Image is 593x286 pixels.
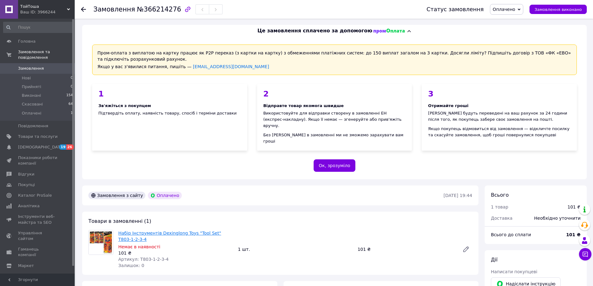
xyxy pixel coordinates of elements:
span: №366214276 [137,6,181,13]
div: Підтвердіть оплату, наявність товару, спосіб і терміни доставки [92,84,247,151]
span: 26 [66,144,73,150]
div: 2 [263,90,406,98]
span: Аналітика [18,203,40,209]
span: Доставка [491,216,512,221]
span: 19 [59,144,66,150]
span: Це замовлення сплачено за допомогою [257,27,372,35]
span: 64 [68,101,73,107]
span: Товари в замовленні (1) [88,218,151,224]
span: Написати покупцеві [491,269,537,274]
div: Повернутися назад [81,6,86,12]
div: [PERSON_NAME] будуть переведені на ваш рахунок за 24 години після того, як покупець забере своє з... [428,110,571,123]
span: Гаманець компанії [18,246,58,258]
span: Товари та послуги [18,134,58,139]
span: Залишок: 0 [118,263,144,268]
span: 0 [71,75,73,81]
div: 101 ₴ [118,250,233,256]
span: Нові [22,75,31,81]
div: Статус замовлення [426,6,484,12]
span: Отримайте гроші [428,103,468,108]
div: Замовлення з сайту [88,192,145,199]
span: Замовлення [93,6,135,13]
span: 0 [71,84,73,90]
div: Оплачено [148,192,181,199]
span: Каталог ProSale [18,193,52,198]
span: Дії [491,257,497,263]
div: 3 [428,90,571,98]
span: Оплачені [22,110,41,116]
span: Замовлення [18,66,44,71]
span: Повідомлення [18,123,48,129]
div: Якщо у вас з'явилися питання, пишіть — [97,63,572,70]
span: Виконані [22,93,41,98]
button: Чат з покупцем [579,248,591,260]
div: Без [PERSON_NAME] в замовленні ми не зможемо зарахувати вам гроші [263,132,406,144]
span: Всього [491,192,509,198]
div: 101 ₴ [355,245,457,254]
span: Прийняті [22,84,41,90]
span: Показники роботи компанії [18,155,58,166]
div: 101 ₴ [567,204,581,210]
button: Замовлення виконано [529,5,587,14]
span: Управління сайтом [18,230,58,241]
span: [DEMOGRAPHIC_DATA] [18,144,64,150]
a: [EMAIL_ADDRESS][DOMAIN_NAME] [193,64,269,69]
span: Покупці [18,182,35,188]
span: Всього до сплати [491,232,531,237]
time: [DATE] 19:44 [444,193,472,198]
span: Замовлення та повідомлення [18,49,75,60]
b: 101 ₴ [566,232,581,237]
span: Немає в наявності [118,244,160,249]
span: Головна [18,39,35,44]
button: Ок, зрозуміло [313,159,355,172]
div: Якщо покупець відмовиться від замовлення — відкличте посилку та скасуйте замовлення, щоб гроші по... [428,126,571,138]
span: Зв'яжіться з покупцем [98,103,151,108]
span: 1 товар [491,204,508,209]
span: Відгуки [18,171,34,177]
span: Маркет [18,263,34,269]
span: Інструменти веб-майстра та SEO [18,214,58,225]
div: 1 шт. [235,245,355,254]
div: Використовуйте для відправки створену в замовленні ЕН (експрес-накладну). Якщо її немає — згенеру... [263,110,406,129]
a: Набір Інструментів Dexinglong Toys "Tool Set" T803-1-2-3-4 [118,231,221,242]
span: Відправте товар якомога швидше [263,103,344,108]
div: Ваш ID: 3966244 [20,9,75,15]
span: Скасовані [22,101,43,107]
a: Редагувати [460,243,472,256]
span: 154 [66,93,73,98]
input: Пошук [3,22,73,33]
div: Необхідно уточнити [530,211,584,225]
img: Набір Інструментів Dexinglong Toys "Tool Set" T803-1-2-3-4 [89,230,113,255]
div: Пром-оплата з виплатою на картку працює як P2P переказ (з картки на картку) з обмеженнями платіжн... [92,45,577,75]
span: ТойТоша [20,4,67,9]
span: 1 [71,110,73,116]
span: Артикул: T803-1-2-3-4 [118,257,169,262]
span: Оплачено [493,7,515,12]
div: 1 [98,90,241,98]
span: Замовлення виконано [534,7,582,12]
